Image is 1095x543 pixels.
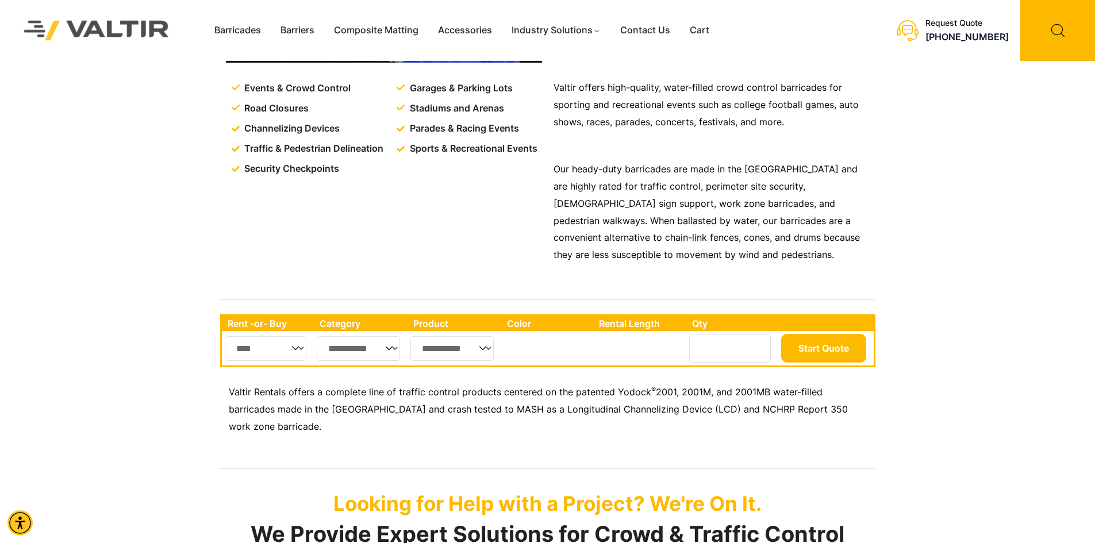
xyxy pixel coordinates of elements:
a: call (888) 496-3625 [925,31,1009,43]
th: Color [501,316,594,331]
th: Rent -or- Buy [222,316,314,331]
a: Barriers [271,22,324,39]
span: Channelizing Devices [241,120,340,137]
div: Request Quote [925,18,1009,28]
p: Looking for Help with a Project? We're On It. [220,491,875,515]
select: Single select [225,336,307,361]
p: Valtir offers high-quality, water-filled crowd control barricades for sporting and recreational e... [554,79,870,131]
sup: ® [651,385,656,394]
a: Contact Us [610,22,680,39]
span: Stadiums and Arenas [407,100,504,117]
span: Events & Crowd Control [241,80,351,97]
th: Qty [686,316,778,331]
span: Valtir Rentals offers a complete line of traffic control products centered on the patented Yodock [229,386,651,398]
span: Traffic & Pedestrian Delineation [241,140,383,157]
a: Industry Solutions [502,22,610,39]
a: Accessories [428,22,502,39]
span: 2001, 2001M, and 2001MB water-filled barricades made in the [GEOGRAPHIC_DATA] and crash tested to... [229,386,848,432]
button: Start Quote [781,334,866,363]
a: Composite Matting [324,22,428,39]
p: Our heady-duty barricades are made in the [GEOGRAPHIC_DATA] and are highly rated for traffic cont... [554,161,870,264]
a: Barricades [205,22,271,39]
img: Valtir Rentals [9,5,185,55]
div: Accessibility Menu [7,510,33,536]
span: Sports & Recreational Events [407,140,537,157]
span: Road Closures [241,100,309,117]
select: Single select [410,336,494,361]
input: Number [689,334,771,363]
a: Cart [680,22,719,39]
th: Category [314,316,408,331]
span: Garages & Parking Lots [407,80,513,97]
th: Product [408,316,501,331]
select: Single select [317,336,401,361]
span: Security Checkpoints [241,160,339,178]
span: Parades & Racing Events [407,120,519,137]
th: Rental Length [593,316,686,331]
